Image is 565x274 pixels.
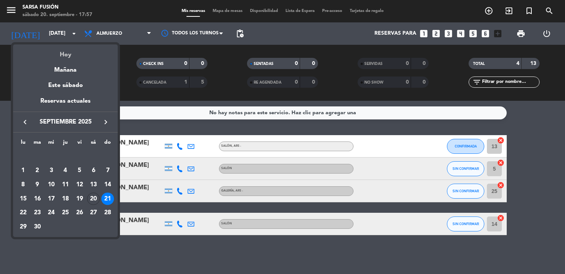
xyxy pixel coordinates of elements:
[59,164,72,177] div: 4
[44,164,58,178] td: 3 de septiembre de 2025
[101,206,115,220] td: 28 de septiembre de 2025
[44,138,58,150] th: miércoles
[16,150,115,164] td: SEP.
[17,178,30,191] div: 8
[101,138,115,150] th: domingo
[16,192,30,206] td: 15 de septiembre de 2025
[31,178,44,191] div: 9
[16,220,30,234] td: 29 de septiembre de 2025
[30,178,44,192] td: 9 de septiembre de 2025
[73,164,86,177] div: 5
[30,206,44,220] td: 23 de septiembre de 2025
[13,60,118,75] div: Mañana
[72,178,87,192] td: 12 de septiembre de 2025
[30,192,44,206] td: 16 de septiembre de 2025
[16,138,30,150] th: lunes
[58,206,72,220] td: 25 de septiembre de 2025
[87,138,101,150] th: sábado
[16,178,30,192] td: 8 de septiembre de 2025
[101,164,114,177] div: 7
[87,192,101,206] td: 20 de septiembre de 2025
[45,178,58,191] div: 10
[30,138,44,150] th: martes
[17,221,30,233] div: 29
[58,178,72,192] td: 11 de septiembre de 2025
[58,164,72,178] td: 4 de septiembre de 2025
[45,206,58,219] div: 24
[45,193,58,205] div: 17
[101,164,115,178] td: 7 de septiembre de 2025
[73,178,86,191] div: 12
[101,178,114,191] div: 14
[31,193,44,205] div: 16
[59,206,72,219] div: 25
[59,193,72,205] div: 18
[87,178,101,192] td: 13 de septiembre de 2025
[72,138,87,150] th: viernes
[73,193,86,205] div: 19
[17,206,30,219] div: 22
[72,206,87,220] td: 26 de septiembre de 2025
[44,178,58,192] td: 10 de septiembre de 2025
[59,178,72,191] div: 11
[44,206,58,220] td: 24 de septiembre de 2025
[87,206,101,220] td: 27 de septiembre de 2025
[18,117,32,127] button: keyboard_arrow_left
[30,164,44,178] td: 2 de septiembre de 2025
[30,220,44,234] td: 30 de septiembre de 2025
[99,117,112,127] button: keyboard_arrow_right
[101,206,114,219] div: 28
[13,75,118,96] div: Este sábado
[13,96,118,112] div: Reservas actuales
[31,221,44,233] div: 30
[101,178,115,192] td: 14 de septiembre de 2025
[31,206,44,219] div: 23
[13,44,118,60] div: Hoy
[32,117,99,127] span: septiembre 2025
[72,192,87,206] td: 19 de septiembre de 2025
[72,164,87,178] td: 5 de septiembre de 2025
[16,206,30,220] td: 22 de septiembre de 2025
[17,193,30,205] div: 15
[101,118,110,127] i: keyboard_arrow_right
[101,193,114,205] div: 21
[87,193,100,205] div: 20
[45,164,58,177] div: 3
[58,192,72,206] td: 18 de septiembre de 2025
[44,192,58,206] td: 17 de septiembre de 2025
[87,206,100,219] div: 27
[101,192,115,206] td: 21 de septiembre de 2025
[17,164,30,177] div: 1
[87,164,101,178] td: 6 de septiembre de 2025
[16,164,30,178] td: 1 de septiembre de 2025
[58,138,72,150] th: jueves
[31,164,44,177] div: 2
[73,206,86,219] div: 26
[87,164,100,177] div: 6
[87,178,100,191] div: 13
[21,118,30,127] i: keyboard_arrow_left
